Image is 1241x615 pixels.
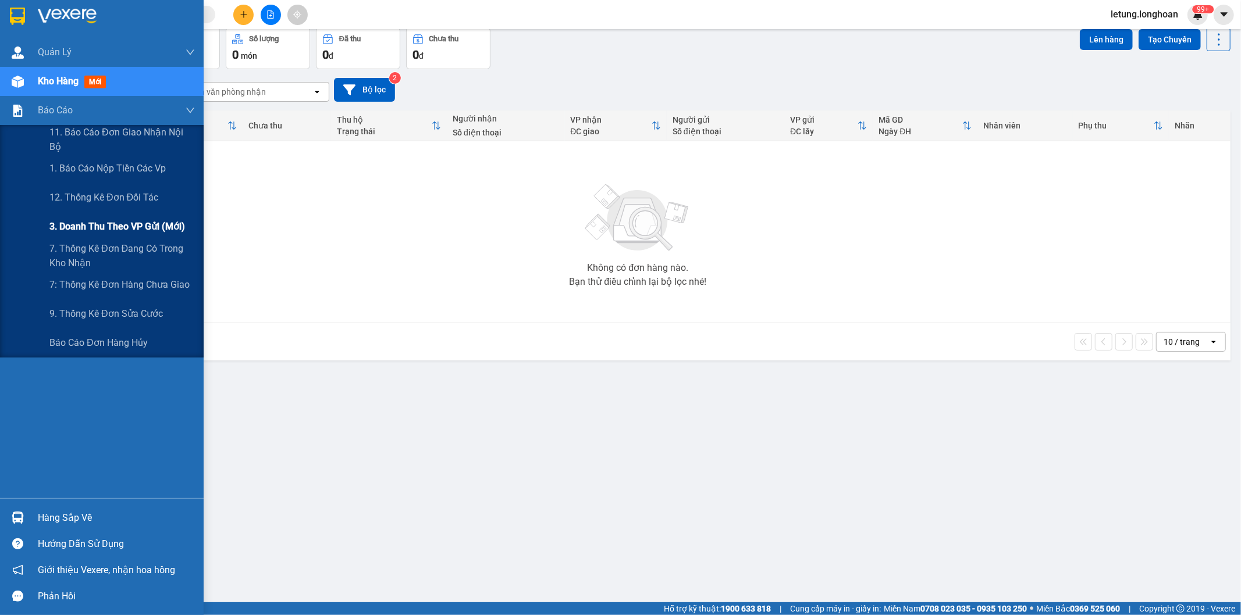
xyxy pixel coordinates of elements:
img: svg+xml;base64,PHN2ZyBjbGFzcz0ibGlzdC1wbHVnX19zdmciIHhtbG5zPSJodHRwOi8vd3d3LnczLm9yZy8yMDAwL3N2Zy... [579,177,696,259]
span: copyright [1176,605,1185,613]
div: Trạng thái [337,127,432,136]
button: Lên hàng [1080,29,1133,50]
th: Toggle SortBy [331,110,447,141]
span: Quản Lý [38,45,72,59]
span: 9. Thống kê đơn sửa cước [49,306,163,321]
div: Ngày ĐH [879,127,962,136]
span: down [186,106,195,115]
span: mới [84,76,106,88]
strong: 0369 525 060 [1070,604,1120,613]
div: Chọn văn phòng nhận [186,86,266,98]
div: Đã thu [339,35,361,43]
div: Phụ thu [1079,121,1154,130]
span: letung.longhoan [1101,7,1187,22]
div: ĐC giao [571,127,652,136]
span: món [241,51,257,60]
span: 1. Báo cáo nộp tiền các vp [49,161,166,176]
span: 0 [413,48,419,62]
span: 7: Thống kê đơn hàng chưa giao [49,277,190,292]
button: Đã thu0đ [316,27,400,69]
span: caret-down [1219,9,1229,20]
span: aim [293,10,301,19]
th: Toggle SortBy [1073,110,1169,141]
span: Báo cáo [38,103,73,117]
span: | [780,602,781,615]
svg: open [1209,337,1218,346]
span: notification [12,564,23,575]
div: Hướng dẫn sử dụng [38,535,195,553]
span: 0 [232,48,239,62]
span: message [12,591,23,602]
span: Cung cấp máy in - giấy in: [790,602,881,615]
span: đ [329,51,333,60]
div: Hàng sắp về [38,509,195,527]
span: 11. Báo cáo đơn giao nhận nội bộ [49,125,195,154]
div: Mã GD [879,115,962,124]
span: 3. Doanh Thu theo VP Gửi (mới) [49,219,185,234]
span: 12. Thống kê đơn đối tác [49,190,158,205]
svg: open [312,87,322,96]
span: Hỗ trợ kỹ thuật: [664,602,771,615]
div: Nhân viên [983,121,1067,130]
div: VP nhận [571,115,652,124]
span: Giới thiệu Vexere, nhận hoa hồng [38,563,175,577]
div: Bạn thử điều chỉnh lại bộ lọc nhé! [569,277,706,287]
div: Người gửi [673,115,778,124]
sup: 2 [389,72,401,84]
div: Số lượng [249,35,279,43]
span: 0 [322,48,329,62]
img: warehouse-icon [12,512,24,524]
div: Phản hồi [38,588,195,605]
span: đ [419,51,424,60]
button: plus [233,5,254,25]
div: Không có đơn hàng nào. [587,263,688,273]
span: Báo cáo đơn hàng hủy [49,335,148,350]
div: Số điện thoại [453,128,559,137]
span: Miền Nam [884,602,1027,615]
div: Người nhận [453,114,559,123]
div: Số điện thoại [673,127,778,136]
strong: 1900 633 818 [721,604,771,613]
button: Số lượng0món [226,27,310,69]
img: warehouse-icon [12,47,24,59]
span: plus [240,10,248,19]
sup: 424 [1192,5,1214,13]
span: ⚪️ [1030,606,1033,611]
img: warehouse-icon [12,76,24,88]
button: aim [287,5,308,25]
div: VP gửi [790,115,858,124]
div: Nhãn [1175,121,1224,130]
button: Bộ lọc [334,78,395,102]
span: Kho hàng [38,76,79,87]
img: logo-vxr [10,8,25,25]
span: question-circle [12,538,23,549]
span: Miền Bắc [1036,602,1120,615]
th: Toggle SortBy [565,110,667,141]
div: Chưa thu [248,121,325,130]
span: 7. Thống kê đơn đang có trong kho nhận [49,241,195,270]
div: Thu hộ [337,115,432,124]
span: down [186,48,195,57]
div: ĐC lấy [790,127,858,136]
span: file-add [266,10,275,19]
img: solution-icon [12,105,24,117]
button: Tạo Chuyến [1139,29,1201,50]
button: caret-down [1214,5,1234,25]
button: file-add [261,5,281,25]
div: Chưa thu [429,35,459,43]
th: Toggle SortBy [873,110,977,141]
img: icon-new-feature [1193,9,1203,20]
button: Chưa thu0đ [406,27,490,69]
th: Toggle SortBy [784,110,873,141]
div: 10 / trang [1164,336,1200,348]
strong: 0708 023 035 - 0935 103 250 [920,604,1027,613]
span: | [1129,602,1130,615]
